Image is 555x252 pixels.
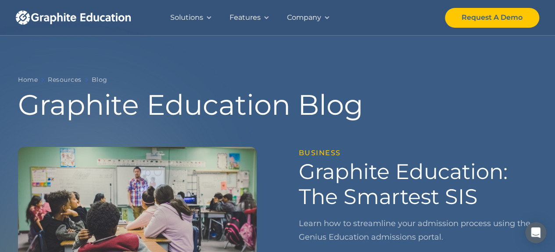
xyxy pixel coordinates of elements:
div: Company [287,11,321,24]
h2: Graphite Education: The Smartest SIS [299,159,537,210]
a: Request A Demo [445,8,539,28]
div: Request A Demo [462,11,523,24]
h1: Graphite Education Blog [18,91,537,119]
div: Open Intercom Messenger [525,222,546,243]
a: Blog [92,74,107,85]
a: Resources [48,74,82,85]
div: Solutions [170,11,203,24]
div: Features [229,11,261,24]
a: Home [18,74,38,85]
div: Business [299,147,537,159]
p: Learn how to streamline your admission process using the Genius Education admissions portal. [299,217,537,245]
